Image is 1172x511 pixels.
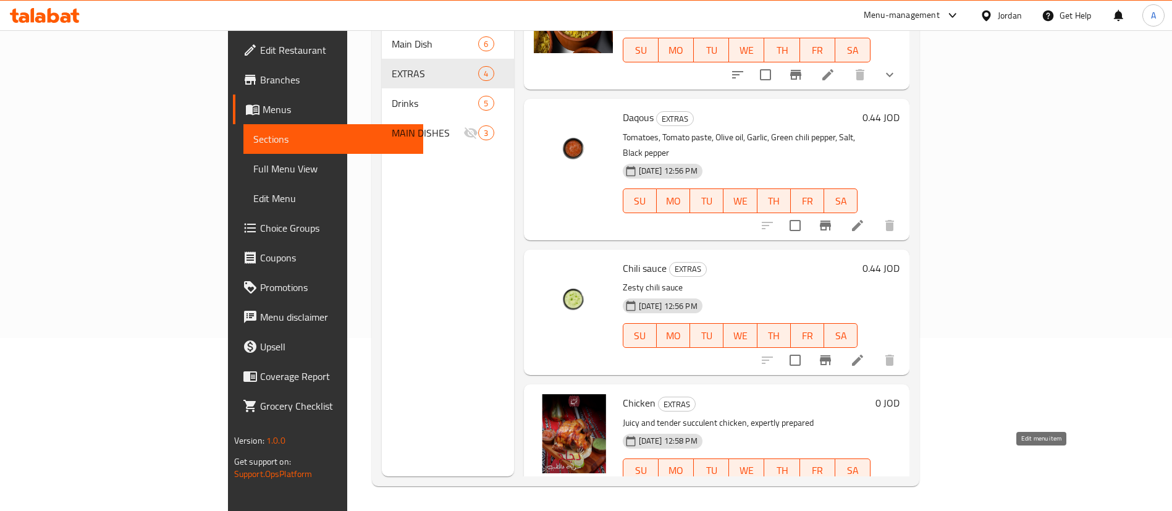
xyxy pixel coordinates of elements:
svg: Show Choices [882,67,897,82]
span: Chicken [623,394,656,412]
p: Tomatoes, Tomato paste, Olive oil, Garlic, Green chili pepper, Salt, Black pepper [623,130,858,161]
span: 6 [479,38,493,50]
svg: Inactive section [463,125,478,140]
span: Edit Restaurant [260,43,414,57]
div: Menu-management [864,8,940,23]
div: Drinks5 [382,88,514,118]
button: FR [800,38,835,62]
button: TH [764,458,799,483]
button: MO [659,458,694,483]
button: TU [694,458,729,483]
div: Jordan [998,9,1022,22]
div: items [478,66,494,81]
a: Menu disclaimer [233,302,424,332]
span: Promotions [260,280,414,295]
span: SA [840,41,866,59]
a: Edit menu item [850,353,865,368]
img: Daqous [534,109,613,188]
button: SA [824,323,858,348]
span: [DATE] 12:56 PM [634,165,702,177]
button: FR [791,323,824,348]
button: WE [729,38,764,62]
a: Edit Menu [243,184,424,213]
span: EXTRAS [657,112,693,126]
button: WE [723,323,757,348]
span: FR [796,192,819,210]
span: MO [664,462,689,479]
button: TH [757,188,791,213]
span: TH [762,327,786,345]
a: Sections [243,124,424,154]
div: EXTRAS [658,397,696,412]
a: Promotions [233,272,424,302]
span: Main Dish [392,36,478,51]
div: Main Dish6 [382,29,514,59]
span: SU [628,462,654,479]
button: FR [791,188,824,213]
span: TU [695,192,719,210]
span: Select to update [782,213,808,239]
span: [DATE] 12:58 PM [634,435,702,447]
span: MO [662,327,685,345]
div: items [478,36,494,51]
button: show more [875,60,904,90]
a: Menus [233,95,424,124]
span: Select to update [782,347,808,373]
span: Full Menu View [253,161,414,176]
span: TU [699,462,724,479]
span: Sections [253,132,414,146]
span: Coverage Report [260,369,414,384]
span: Version: [234,433,264,449]
span: Coupons [260,250,414,265]
div: items [478,125,494,140]
span: MO [664,41,689,59]
span: EXTRAS [392,66,478,81]
span: FR [805,462,830,479]
span: TU [695,327,719,345]
span: WE [734,41,759,59]
span: Drinks [392,96,478,111]
a: Choice Groups [233,213,424,243]
span: [DATE] 12:56 PM [634,300,702,312]
div: items [478,96,494,111]
span: WE [728,192,752,210]
span: Upsell [260,339,414,354]
span: MAIN DISHES [392,125,463,140]
button: MO [659,38,694,62]
button: SA [835,458,871,483]
button: sort-choices [723,60,753,90]
button: MO [657,323,690,348]
span: Grocery Checklist [260,399,414,413]
span: EXTRAS [659,397,695,412]
button: WE [723,188,757,213]
button: TH [757,323,791,348]
span: WE [734,462,759,479]
button: SU [623,458,659,483]
button: SA [824,188,858,213]
h6: 0 JOD [875,394,900,412]
span: SA [829,192,853,210]
span: TH [769,462,795,479]
div: EXTRAS [656,111,694,126]
span: 1.0.0 [266,433,285,449]
span: SU [628,41,654,59]
span: FR [805,41,830,59]
span: WE [728,327,752,345]
div: MAIN DISHES3 [382,118,514,148]
button: WE [729,458,764,483]
span: Get support on: [234,454,291,470]
button: Branch-specific-item [811,211,840,240]
span: SA [829,327,853,345]
span: Menu disclaimer [260,310,414,324]
button: TU [690,188,723,213]
button: delete [845,60,875,90]
button: Branch-specific-item [811,345,840,375]
img: Chicken [534,394,613,473]
a: Edit menu item [820,67,835,82]
a: Support.OpsPlatform [234,466,313,482]
h6: 0.44 JOD [862,109,900,126]
a: Edit Restaurant [233,35,424,65]
h6: 0.44 JOD [862,260,900,277]
span: 5 [479,98,493,109]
